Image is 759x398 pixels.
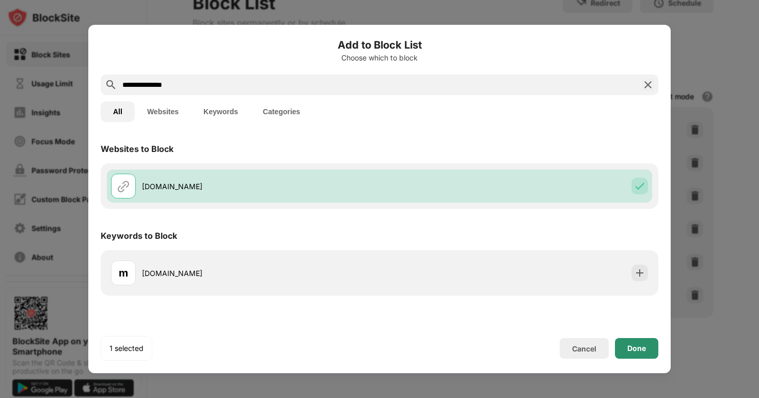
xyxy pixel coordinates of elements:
[572,344,596,353] div: Cancel
[627,344,646,353] div: Done
[101,37,658,53] h6: Add to Block List
[105,79,117,91] img: search.svg
[191,101,250,122] button: Keywords
[119,265,128,281] div: m
[101,101,135,122] button: All
[142,181,379,192] div: [DOMAIN_NAME]
[101,144,173,154] div: Websites to Block
[250,101,312,122] button: Categories
[109,343,144,354] div: 1 selected
[101,54,658,62] div: Choose which to block
[101,231,177,241] div: Keywords to Block
[117,180,130,192] img: url.svg
[642,79,654,91] img: search-close
[135,101,191,122] button: Websites
[142,268,379,279] div: [DOMAIN_NAME]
